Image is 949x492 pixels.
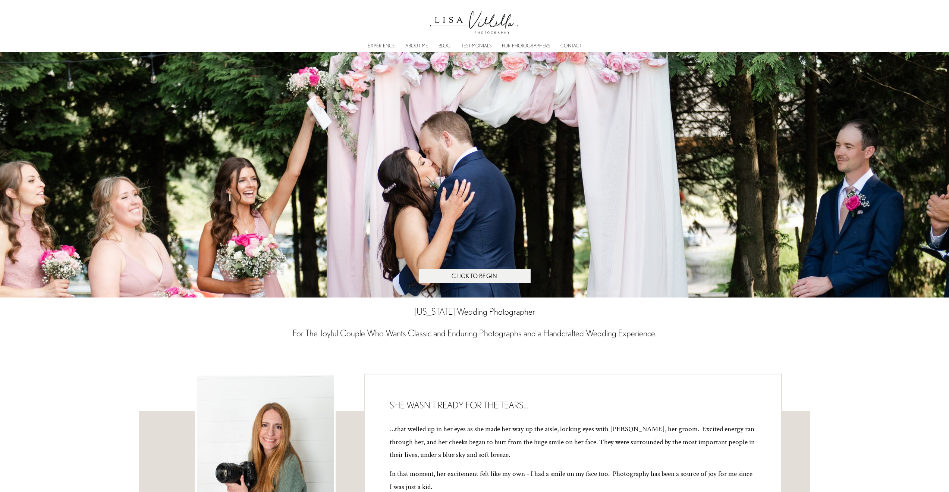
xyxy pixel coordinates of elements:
a: BLOG [439,45,451,47]
a: CONTACT [560,45,581,47]
span: SHE WASN’T READY FOR THE TEARS… [390,400,528,410]
span: In that moment, her excitement felt like my own - I had a smile on my face too. Photography has b... [390,469,754,492]
img: Lisa Villella Photography [426,3,523,37]
a: ABOUT ME [405,45,428,47]
a: EXPERIENCE [368,45,395,47]
a: CLICK TO BEGIN [419,269,531,283]
span: …that welled up in her eyes as she made her way up the aisle, locking eyes with [PERSON_NAME], he... [390,424,756,460]
h3: For The Joyful Couple Who Wants Classic and Enduring Photographs and a Handcrafted Wedding Experi... [279,328,670,339]
h1: [US_STATE] Wedding Photographer [363,306,587,318]
a: FOR PHOTOGRAPHERS [502,45,550,47]
a: TESTIMONIALS [461,45,492,47]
